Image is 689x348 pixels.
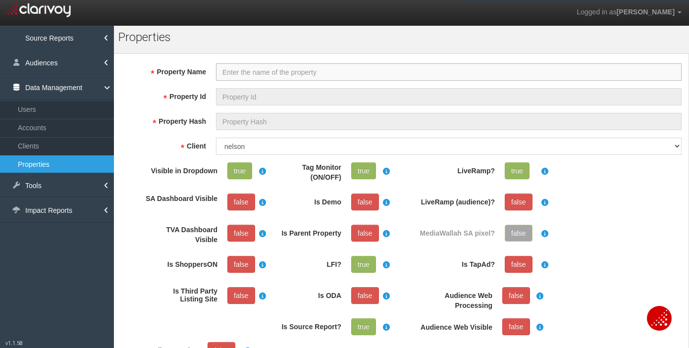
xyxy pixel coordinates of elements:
label: Is Demo [265,194,346,207]
a: false [502,287,530,304]
label: Property Name [116,63,211,77]
a: true [351,256,376,273]
label: Property Id [116,88,211,101]
label: LiveRamp? [413,162,500,176]
span: o [129,30,136,44]
a: false [351,194,379,210]
a: true [351,318,376,335]
input: Property Id [216,88,682,105]
a: false [227,256,255,273]
label: SA Dashboard Visible [141,194,222,203]
a: false [227,287,255,304]
a: false [227,225,255,242]
a: false [351,225,379,242]
label: Audience Web Processing [413,287,497,310]
label: Is TapAd? [413,256,500,269]
label: Is Source Report? [265,318,346,332]
label: Tag Monitor (ON/OFF) [265,162,346,182]
a: true [351,162,376,179]
a: true [505,162,530,179]
label: Is Parent Property [265,225,346,238]
a: false [227,194,255,210]
input: Enter the name of the property [216,63,682,81]
a: Logged in as[PERSON_NAME] [569,0,689,24]
a: false [505,256,532,273]
label: Is Third Party Listing Site [141,287,222,303]
a: false [505,194,532,210]
span: Logged in as [577,8,616,16]
label: Visible in Dropdown [141,162,222,176]
span: [PERSON_NAME] [617,8,675,16]
label: Is ShoppersON [141,256,222,269]
input: Property Hash [216,113,682,130]
a: false [502,318,530,335]
label: Is ODA [265,287,346,300]
a: true [227,162,252,179]
label: LiveRamp (audience)? [413,194,500,207]
label: MediaWallah SA pixel? [413,225,500,238]
label: Audience Web Visible [413,318,497,331]
label: LFI? [265,256,346,269]
label: TVA Dashboard Visible [141,225,222,245]
h1: Pr perties [118,31,288,44]
label: Property Hash [116,113,211,126]
a: false [351,287,379,304]
label: Client [116,138,211,151]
